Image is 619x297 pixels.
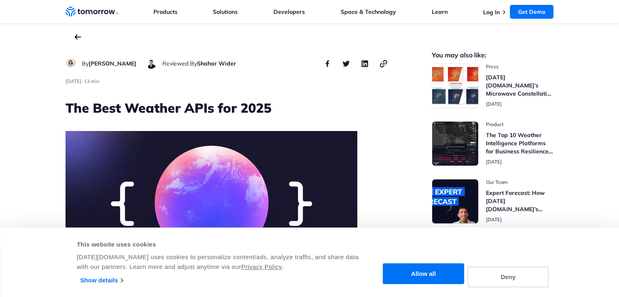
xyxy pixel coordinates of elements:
img: Ruth Favela [66,59,76,67]
div: This website uses cookies [77,240,360,249]
a: Home link [66,6,118,18]
button: Deny [468,266,549,287]
span: Reviewed By [162,60,197,67]
span: Estimated reading time [84,78,99,84]
a: back to the main blog page [74,34,81,40]
div: [DATE][DOMAIN_NAME] uses cookies to personalize content/ads, analyze traffic, and share data with... [77,252,360,272]
div: author name [82,59,136,68]
span: post catecory [486,63,554,70]
button: copy link to clipboard [379,59,389,68]
span: publish date [486,101,502,107]
span: · [81,78,83,84]
a: Products [153,8,177,15]
span: publish date [486,216,502,223]
span: publish date [486,159,502,165]
a: Solutions [213,8,238,15]
a: Read Expert Forecast: How Tomorrow.io’s Microwave Sounders Are Revolutionizing Hurricane Monitoring [432,179,554,224]
h3: [DATE][DOMAIN_NAME]’s Microwave Constellation Ready To Help This Hurricane Season [486,73,554,98]
a: Read The Top 10 Weather Intelligence Platforms for Business Resilience in 2025 [432,121,554,166]
h3: The Top 10 Weather Intelligence Platforms for Business Resilience in [DATE] [486,131,554,155]
a: Space & Technology [341,8,396,15]
h2: You may also like: [432,52,554,58]
span: post catecory [486,121,554,128]
a: Show details [80,274,123,286]
a: Developers [273,8,305,15]
a: Get Demo [510,5,553,19]
button: Allow all [383,264,464,284]
a: Log In [483,9,500,16]
button: share this post on twitter [341,59,351,68]
span: By [82,60,89,67]
img: Shahar Wider [146,59,156,69]
h3: Expert Forecast: How [DATE][DOMAIN_NAME]’s Microwave Sounders Are Revolutionizing Hurricane Monit... [486,189,554,213]
button: share this post on facebook [323,59,332,68]
span: post catecory [486,179,554,186]
div: author name [162,59,236,68]
a: Privacy Policy [241,263,282,270]
span: publish date [66,78,81,84]
button: share this post on linkedin [360,59,370,68]
a: Read Tomorrow.io’s Microwave Constellation Ready To Help This Hurricane Season [432,63,554,108]
a: Learn [432,8,448,15]
h1: The Best Weather APIs for 2025 [66,99,389,117]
